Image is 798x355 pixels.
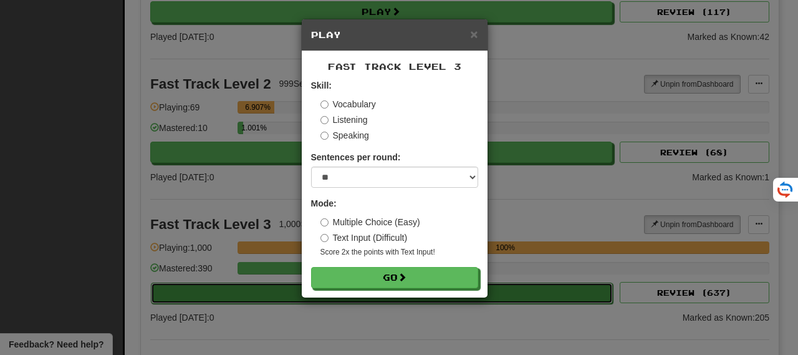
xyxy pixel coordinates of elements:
[311,267,478,288] button: Go
[320,98,376,110] label: Vocabulary
[320,247,478,258] small: Score 2x the points with Text Input !
[320,114,368,126] label: Listening
[311,80,332,90] strong: Skill:
[328,61,461,72] span: Fast Track Level 3
[320,218,329,226] input: Multiple Choice (Easy)
[320,216,420,228] label: Multiple Choice (Easy)
[311,198,337,208] strong: Mode:
[470,27,478,41] span: ×
[320,100,329,109] input: Vocabulary
[320,129,369,142] label: Speaking
[320,116,329,124] input: Listening
[320,132,329,140] input: Speaking
[311,151,401,163] label: Sentences per round:
[311,29,478,41] h5: Play
[320,234,329,242] input: Text Input (Difficult)
[320,231,408,244] label: Text Input (Difficult)
[470,27,478,41] button: Close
